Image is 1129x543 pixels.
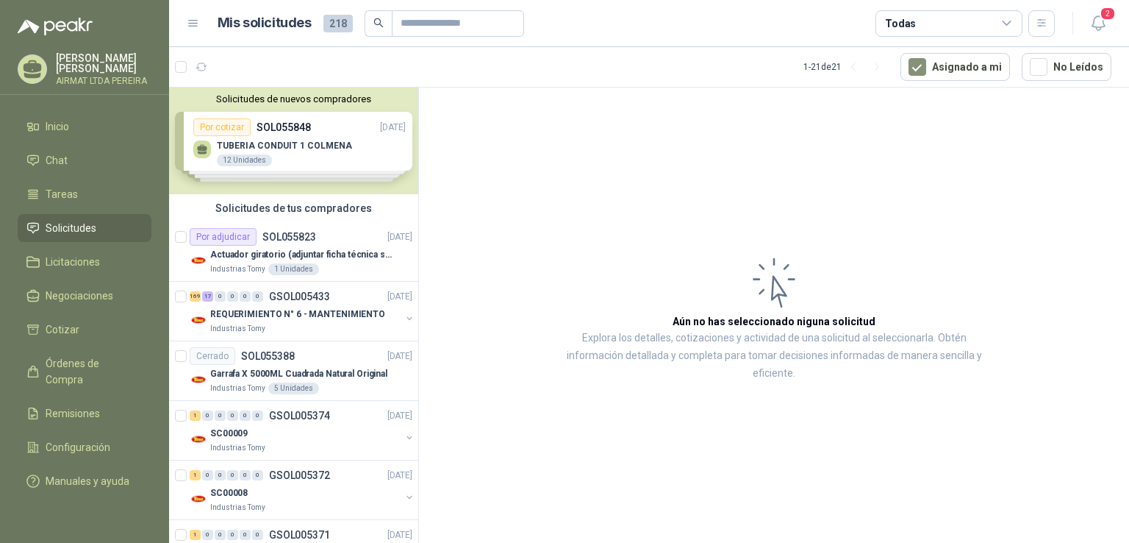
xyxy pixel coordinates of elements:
[252,530,263,540] div: 0
[241,351,295,361] p: SOL055388
[18,18,93,35] img: Logo peakr
[252,470,263,480] div: 0
[46,405,100,422] span: Remisiones
[900,53,1010,81] button: Asignado a mi
[18,316,151,344] a: Cotizar
[169,194,418,222] div: Solicitudes de tus compradores
[387,528,412,542] p: [DATE]
[210,308,385,322] p: REQUERIMIENTO N° 6 - MANTENIMIENTO
[190,311,207,329] img: Company Logo
[190,490,207,508] img: Company Logo
[269,291,330,302] p: GSOL005433
[227,291,238,302] div: 0
[18,180,151,208] a: Tareas
[210,263,265,275] p: Industrias Tomy
[210,502,265,514] p: Industrias Tomy
[1085,10,1111,37] button: 2
[673,313,875,330] h3: Aún no has seleccionado niguna solicitud
[46,473,129,489] span: Manuales y ayuda
[46,220,96,236] span: Solicitudes
[18,433,151,461] a: Configuración
[46,254,100,270] span: Licitaciones
[18,400,151,427] a: Remisiones
[387,409,412,423] p: [DATE]
[885,15,916,32] div: Todas
[46,439,110,455] span: Configuración
[18,214,151,242] a: Solicitudes
[269,411,330,421] p: GSOL005374
[227,470,238,480] div: 0
[210,383,265,394] p: Industrias Tomy
[252,411,263,421] div: 0
[202,411,213,421] div: 0
[190,228,257,246] div: Por adjudicar
[190,411,201,421] div: 1
[202,291,213,302] div: 17
[18,146,151,174] a: Chat
[190,291,201,302] div: 169
[373,18,384,28] span: search
[240,411,251,421] div: 0
[202,530,213,540] div: 0
[210,486,248,500] p: SC00008
[1022,53,1111,81] button: No Leídos
[46,355,137,388] span: Órdenes de Compra
[269,530,330,540] p: GSOL005371
[566,330,982,383] p: Explora los detalles, cotizaciones y actividad de una solicitud al seleccionarla. Obtén informaci...
[169,341,418,401] a: CerradoSOL055388[DATE] Company LogoGarrafa X 5000ML Cuadrada Natural OriginalIndustrias Tomy5 Uni...
[269,470,330,480] p: GSOL005372
[18,467,151,495] a: Manuales y ayuda
[215,470,226,480] div: 0
[46,152,68,168] span: Chat
[56,77,151,85] p: AIRMAT LTDA PEREIRA
[210,323,265,335] p: Industrias Tomy
[190,430,207,448] img: Company Logo
[227,530,238,540] div: 0
[202,470,213,480] div: 0
[18,113,151,141] a: Inicio
[215,530,226,540] div: 0
[46,288,113,304] span: Negociaciones
[240,291,251,302] div: 0
[387,230,412,244] p: [DATE]
[268,263,319,275] div: 1 Unidades
[46,118,69,135] span: Inicio
[190,371,207,388] img: Company Logo
[190,470,201,480] div: 1
[227,411,238,421] div: 0
[1100,7,1116,21] span: 2
[252,291,263,302] div: 0
[262,232,316,242] p: SOL055823
[18,282,151,310] a: Negociaciones
[46,186,78,202] span: Tareas
[240,530,251,540] div: 0
[387,349,412,363] p: [DATE]
[18,248,151,276] a: Licitaciones
[175,93,412,104] button: Solicitudes de nuevos compradores
[218,13,312,34] h1: Mis solicitudes
[240,470,251,480] div: 0
[190,347,235,365] div: Cerrado
[190,288,415,335] a: 169 17 0 0 0 0 GSOL005433[DATE] Company LogoREQUERIMIENTO N° 6 - MANTENIMIENTOIndustrias Tomy
[268,383,319,394] div: 5 Unidades
[46,322,79,338] span: Cotizar
[190,407,415,454] a: 1 0 0 0 0 0 GSOL005374[DATE] Company LogoSC00009Industrias Tomy
[803,55,889,79] div: 1 - 21 de 21
[169,222,418,282] a: Por adjudicarSOL055823[DATE] Company LogoActuador giratorio (adjuntar ficha técnica si es diferen...
[387,290,412,304] p: [DATE]
[387,469,412,483] p: [DATE]
[190,530,201,540] div: 1
[190,466,415,514] a: 1 0 0 0 0 0 GSOL005372[DATE] Company LogoSC00008Industrias Tomy
[210,427,248,441] p: SC00009
[56,53,151,74] p: [PERSON_NAME] [PERSON_NAME]
[210,442,265,454] p: Industrias Tomy
[210,248,393,262] p: Actuador giratorio (adjuntar ficha técnica si es diferente a festo)
[215,291,226,302] div: 0
[18,349,151,394] a: Órdenes de Compra
[215,411,226,421] div: 0
[210,367,387,381] p: Garrafa X 5000ML Cuadrada Natural Original
[169,88,418,194] div: Solicitudes de nuevos compradoresPor cotizarSOL055848[DATE] TUBERIA CONDUIT 1 COLMENA12 UnidadesP...
[323,15,353,32] span: 218
[190,252,207,269] img: Company Logo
